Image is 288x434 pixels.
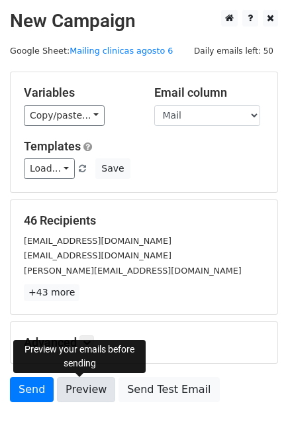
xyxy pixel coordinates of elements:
[70,46,173,56] a: Mailing clinicas agosto 6
[24,284,79,301] a: +43 more
[10,10,278,32] h2: New Campaign
[24,85,134,100] h5: Variables
[24,139,81,153] a: Templates
[24,236,171,246] small: [EMAIL_ADDRESS][DOMAIN_NAME]
[189,44,278,58] span: Daily emails left: 50
[222,370,288,434] iframe: Chat Widget
[24,158,75,179] a: Load...
[57,377,115,402] a: Preview
[13,340,146,373] div: Preview your emails before sending
[189,46,278,56] a: Daily emails left: 50
[24,250,171,260] small: [EMAIL_ADDRESS][DOMAIN_NAME]
[10,377,54,402] a: Send
[24,266,242,276] small: [PERSON_NAME][EMAIL_ADDRESS][DOMAIN_NAME]
[10,46,173,56] small: Google Sheet:
[119,377,219,402] a: Send Test Email
[24,105,105,126] a: Copy/paste...
[24,213,264,228] h5: 46 Recipients
[95,158,130,179] button: Save
[222,370,288,434] div: Widget de chat
[154,85,265,100] h5: Email column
